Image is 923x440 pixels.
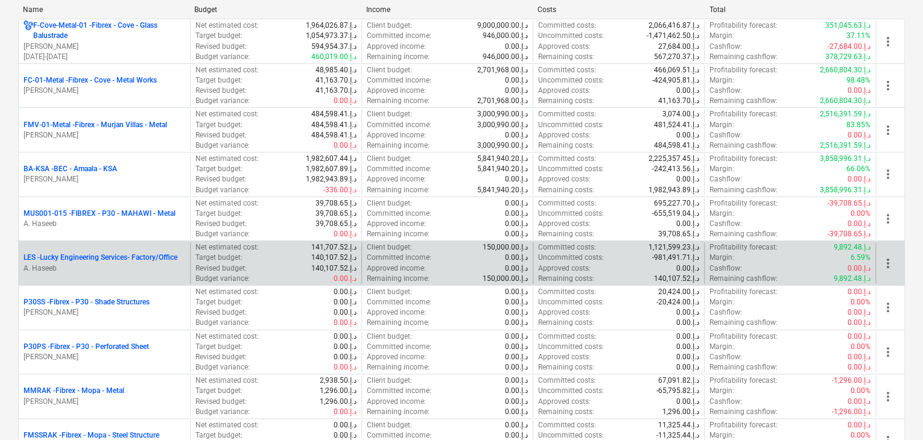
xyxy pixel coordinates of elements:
[848,263,871,274] p: 0.00د.إ.‏
[505,42,528,52] p: 0.00د.إ.‏
[828,42,871,52] p: -27,684.00د.إ.‏
[367,362,430,372] p: Remaining income :
[828,229,871,239] p: -39,708.65د.إ.‏
[477,120,528,130] p: 3,000,990.00د.إ.‏
[24,219,185,229] p: A. Haseeb
[367,52,430,62] p: Remaining income :
[846,75,871,86] p: 98.48%
[367,209,431,219] p: Committed income :
[367,253,431,263] p: Committed income :
[334,352,357,362] p: 0.00د.إ.‏
[828,198,871,209] p: -39,708.65د.إ.‏
[654,140,699,151] p: 484,598.41د.إ.‏
[195,229,250,239] p: Budget variance :
[709,287,778,297] p: Profitability forecast :
[709,198,778,209] p: Profitability forecast :
[649,20,699,31] p: 2,066,416.87د.إ.‏
[195,31,243,41] p: Target budget :
[367,65,412,75] p: Client budget :
[195,318,250,328] p: Budget variance :
[538,140,594,151] p: Remaining costs :
[658,96,699,106] p: 41,163.70د.إ.‏
[848,362,871,372] p: 0.00د.إ.‏
[316,86,357,96] p: 41,163.70د.إ.‏
[311,263,357,274] p: 140,107.52د.إ.‏
[649,154,699,164] p: 2,225,357.45د.إ.‏
[195,164,243,174] p: Target budget :
[195,287,259,297] p: Net estimated cost :
[863,382,923,440] iframe: Chat Widget
[334,140,357,151] p: 0.00د.إ.‏
[709,130,742,140] p: Cashflow :
[195,65,259,75] p: Net estimated cost :
[709,42,742,52] p: Cashflow :
[306,31,357,41] p: 1,054,973.37د.إ.‏
[538,242,596,253] p: Committed costs :
[366,5,528,14] div: Income
[24,75,157,86] p: FC-01-Metal - Fibrex - Cove - Metal Works
[538,65,596,75] p: Committed costs :
[851,209,871,219] p: 0.00%
[538,96,594,106] p: Remaining costs :
[848,174,871,184] p: 0.00د.إ.‏
[477,140,528,151] p: 3,000,990.00د.إ.‏
[848,332,871,342] p: 0.00د.إ.‏
[195,20,259,31] p: Net estimated cost :
[538,263,591,274] p: Approved costs :
[24,52,185,62] p: [DATE] - [DATE]
[709,209,734,219] p: Margin :
[654,274,699,284] p: 140,107.52د.إ.‏
[538,219,591,229] p: Approved costs :
[334,307,357,318] p: 0.00د.إ.‏
[709,297,734,307] p: Margin :
[316,198,357,209] p: 39,708.65د.إ.‏
[367,174,426,184] p: Approved income :
[846,164,871,174] p: 66.06%
[676,174,699,184] p: 0.00د.إ.‏
[505,130,528,140] p: 0.00د.إ.‏
[848,318,871,328] p: 0.00د.إ.‏
[367,297,431,307] p: Committed income :
[647,31,699,41] p: -1,471,462.50د.إ.‏
[24,130,185,140] p: [PERSON_NAME]
[367,185,430,195] p: Remaining income :
[306,154,357,164] p: 1,982,607.44د.إ.‏
[367,318,430,328] p: Remaining income :
[367,342,431,352] p: Committed income :
[306,164,357,174] p: 1,982,607.89د.إ.‏
[505,219,528,229] p: 0.00د.إ.‏
[367,120,431,130] p: Committed income :
[851,342,871,352] p: 0.00%
[334,229,357,239] p: 0.00د.إ.‏
[709,362,778,372] p: Remaining cashflow :
[820,154,871,164] p: 3,858,996.31د.إ.‏
[538,362,594,372] p: Remaining costs :
[306,174,357,184] p: 1,982,943.89د.إ.‏
[195,274,250,284] p: Budget variance :
[676,362,699,372] p: 0.00د.إ.‏
[367,75,431,86] p: Committed income :
[709,75,734,86] p: Margin :
[709,20,778,31] p: Profitability forecast :
[24,20,33,41] div: Project has multi currencies enabled
[654,52,699,62] p: 567,270.37د.إ.‏
[195,174,247,184] p: Revised budget :
[477,96,528,106] p: 2,701,968.00د.إ.‏
[24,75,185,96] div: FC-01-Metal -Fibrex - Cove - Metal Works[PERSON_NAME]
[538,164,604,174] p: Uncommitted costs :
[367,332,412,342] p: Client budget :
[316,65,357,75] p: 48,985.40د.إ.‏
[834,274,871,284] p: 9,892.48د.إ.‏
[505,253,528,263] p: 0.00د.إ.‏
[820,140,871,151] p: 2,516,391.59د.إ.‏
[709,140,778,151] p: Remaining cashflow :
[24,297,150,307] p: P30SS - Fibrex - P30 - Shade Structures
[848,219,871,229] p: 0.00د.إ.‏
[881,78,895,93] span: more_vert
[306,20,357,31] p: 1,964,026.87د.إ.‏
[538,174,591,184] p: Approved costs :
[33,20,185,41] p: F-Cove-Metal-01 - Fibrex - Cove - Glass Balustrade
[195,42,247,52] p: Revised budget :
[709,352,742,362] p: Cashflow :
[367,31,431,41] p: Committed income :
